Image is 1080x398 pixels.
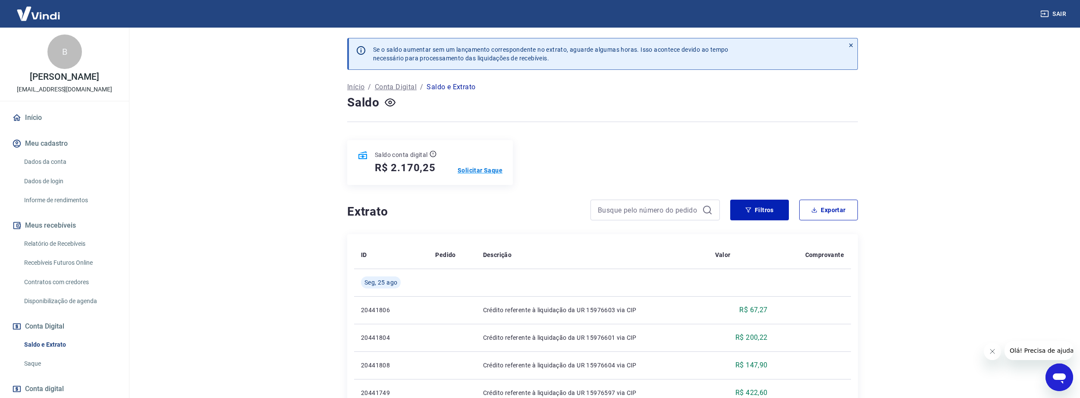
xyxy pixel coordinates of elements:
iframe: Button to launch messaging window [1045,364,1073,391]
a: Disponibilização de agenda [21,292,119,310]
p: 20441808 [361,361,421,370]
p: Comprovante [805,251,844,259]
img: Vindi [10,0,66,27]
p: Descrição [483,251,512,259]
p: Crédito referente à liquidação da UR 15976604 via CIP [483,361,701,370]
p: Crédito referente à liquidação da UR 15976603 via CIP [483,306,701,314]
span: Conta digital [25,383,64,395]
button: Meus recebíveis [10,216,119,235]
p: Pedido [435,251,455,259]
p: Crédito referente à liquidação da UR 15976597 via CIP [483,389,701,397]
iframe: Close message [984,343,1001,360]
button: Conta Digital [10,317,119,336]
p: [EMAIL_ADDRESS][DOMAIN_NAME] [17,85,112,94]
a: Dados de login [21,172,119,190]
p: Se o saldo aumentar sem um lançamento correspondente no extrato, aguarde algumas horas. Isso acon... [373,45,728,63]
a: Contratos com credores [21,273,119,291]
p: R$ 200,22 [735,332,768,343]
a: Dados da conta [21,153,119,171]
button: Meu cadastro [10,134,119,153]
p: 20441806 [361,306,421,314]
h4: Extrato [347,203,580,220]
p: 20441749 [361,389,421,397]
iframe: Message from company [1005,341,1073,360]
a: Relatório de Recebíveis [21,235,119,253]
a: Conta Digital [375,82,417,92]
p: R$ 67,27 [739,305,767,315]
p: / [420,82,423,92]
p: Valor [715,251,731,259]
a: Saque [21,355,119,373]
a: Informe de rendimentos [21,191,119,209]
p: Crédito referente à liquidação da UR 15976601 via CIP [483,333,701,342]
a: Recebíveis Futuros Online [21,254,119,272]
p: / [368,82,371,92]
button: Filtros [730,200,789,220]
p: R$ 147,90 [735,360,768,370]
button: Exportar [799,200,858,220]
p: 20441804 [361,333,421,342]
a: Início [347,82,364,92]
p: ID [361,251,367,259]
button: Sair [1039,6,1070,22]
h5: R$ 2.170,25 [375,161,436,175]
p: [PERSON_NAME] [30,72,99,81]
span: Seg, 25 ago [364,278,397,287]
h4: Saldo [347,94,380,111]
div: B [47,34,82,69]
span: Olá! Precisa de ajuda? [5,6,72,13]
input: Busque pelo número do pedido [598,204,699,216]
a: Início [10,108,119,127]
p: Saldo conta digital [375,150,428,159]
a: Saldo e Extrato [21,336,119,354]
p: R$ 422,60 [735,388,768,398]
a: Solicitar Saque [458,166,502,175]
p: Saldo e Extrato [427,82,475,92]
